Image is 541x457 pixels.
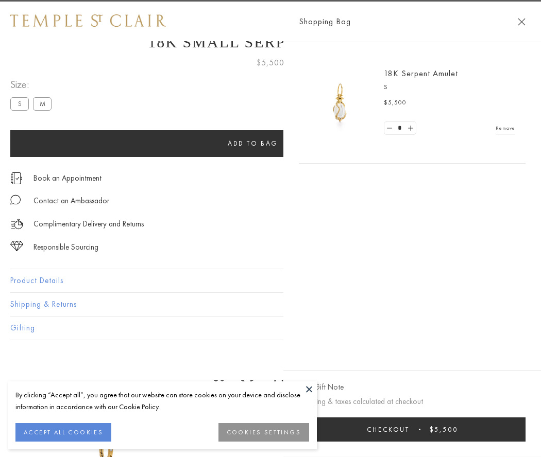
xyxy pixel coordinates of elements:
button: Close Shopping Bag [518,18,526,26]
button: Add to bag [10,130,496,157]
img: P51836-E11SERPPV [309,72,371,134]
button: COOKIES SETTINGS [218,423,309,442]
img: MessageIcon-01_2.svg [10,195,21,205]
button: Checkout $5,500 [299,417,526,442]
p: Shipping & taxes calculated at checkout [299,395,526,408]
span: Checkout [367,425,410,434]
label: S [10,97,29,110]
img: icon_appointment.svg [10,172,23,184]
div: By clicking “Accept all”, you agree that our website can store cookies on your device and disclos... [15,389,309,413]
button: ACCEPT ALL COOKIES [15,423,111,442]
span: Shopping Bag [299,15,351,28]
h3: You May Also Like [26,377,515,393]
span: $5,500 [430,425,458,434]
span: Add to bag [228,139,278,148]
button: Gifting [10,317,531,340]
div: Contact an Ambassador [33,195,109,207]
img: icon_delivery.svg [10,218,23,231]
p: S [384,82,515,93]
img: Temple St. Clair [10,14,166,27]
img: icon_sourcing.svg [10,241,23,251]
span: $5,500 [384,98,407,108]
span: Size: [10,76,56,93]
button: Add Gift Note [299,381,344,394]
button: Shipping & Returns [10,293,531,316]
a: Book an Appointment [33,172,102,184]
button: Product Details [10,269,531,292]
h1: 18K Small Serpent Amulet [10,33,531,51]
a: Set quantity to 0 [384,122,395,135]
a: 18K Serpent Amulet [384,68,458,79]
label: M [33,97,52,110]
a: Remove [496,122,515,134]
p: Complimentary Delivery and Returns [33,218,144,231]
div: Responsible Sourcing [33,241,98,254]
span: $5,500 [257,56,284,69]
a: Set quantity to 2 [405,122,415,135]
